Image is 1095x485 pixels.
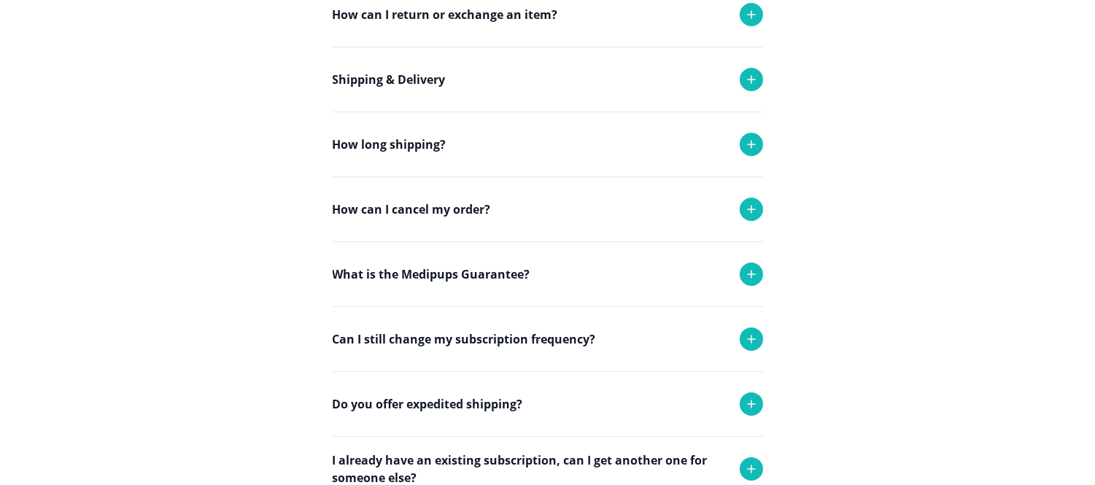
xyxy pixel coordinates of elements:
div: Yes you can. Simply reach out to support and we will adjust your monthly deliveries! [333,371,763,447]
p: How can I return or exchange an item? [333,6,558,23]
p: Can I still change my subscription frequency? [333,330,596,348]
p: Shipping & Delivery [333,71,446,88]
div: Any refund request and cancellation are subject to approval and turn around time is 24-48 hours. ... [333,241,763,370]
div: If you received the wrong product or your product was damaged in transit, we will replace it with... [333,306,763,400]
p: What is the Medipups Guarantee? [333,265,530,283]
div: Each order takes 1-2 business days to be delivered. [333,176,763,235]
p: How long shipping? [333,136,446,153]
p: How can I cancel my order? [333,201,491,218]
p: Do you offer expedited shipping? [333,395,523,413]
